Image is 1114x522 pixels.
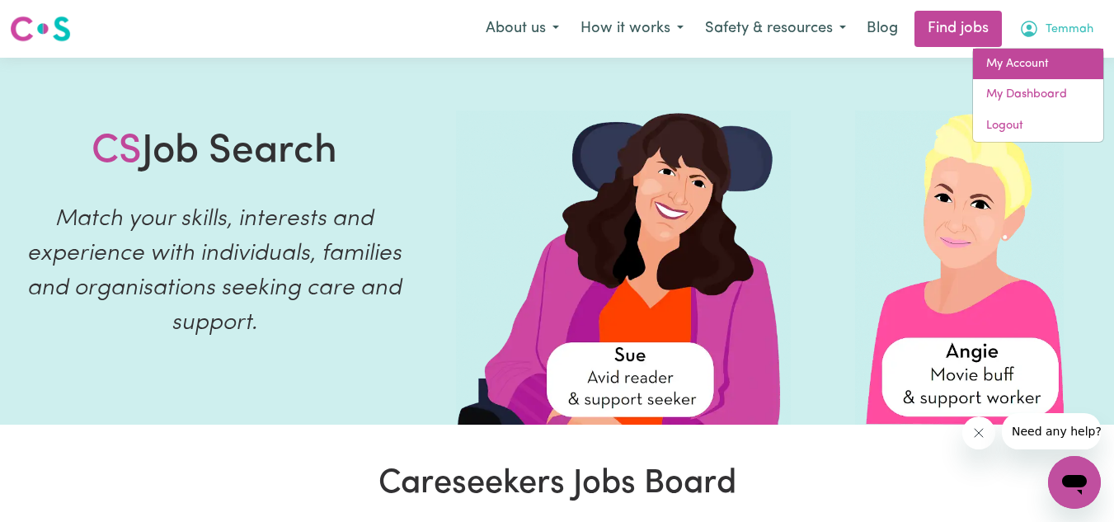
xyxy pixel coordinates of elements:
[973,79,1103,111] a: My Dashboard
[962,416,995,449] iframe: Close message
[10,12,100,25] span: Need any help?
[914,11,1002,47] a: Find jobs
[92,132,142,172] span: CS
[972,48,1104,143] div: My Account
[20,202,410,341] p: Match your skills, interests and experience with individuals, families and organisations seeking ...
[10,14,71,44] img: Careseekers logo
[570,12,694,46] button: How it works
[973,111,1103,142] a: Logout
[1046,21,1093,39] span: Temmah
[475,12,570,46] button: About us
[1048,456,1101,509] iframe: Button to launch messaging window
[857,11,908,47] a: Blog
[694,12,857,46] button: Safety & resources
[92,129,337,176] h1: Job Search
[10,10,71,48] a: Careseekers logo
[973,49,1103,80] a: My Account
[1008,12,1104,46] button: My Account
[1002,413,1101,449] iframe: Message from company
